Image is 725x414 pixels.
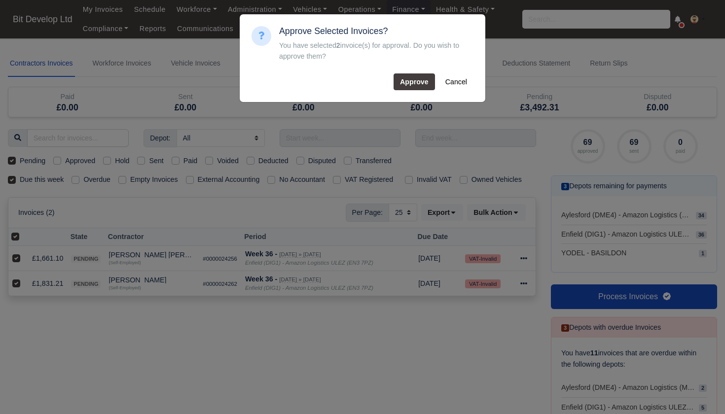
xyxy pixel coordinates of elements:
[439,73,473,90] button: Cancel
[279,40,473,62] div: You have selected invoice(s) for approval. Do you wish to approve them?
[676,367,725,414] iframe: Chat Widget
[336,41,340,49] strong: 2
[394,73,435,90] button: Approve
[279,26,473,36] h5: Approve Selected Invoices?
